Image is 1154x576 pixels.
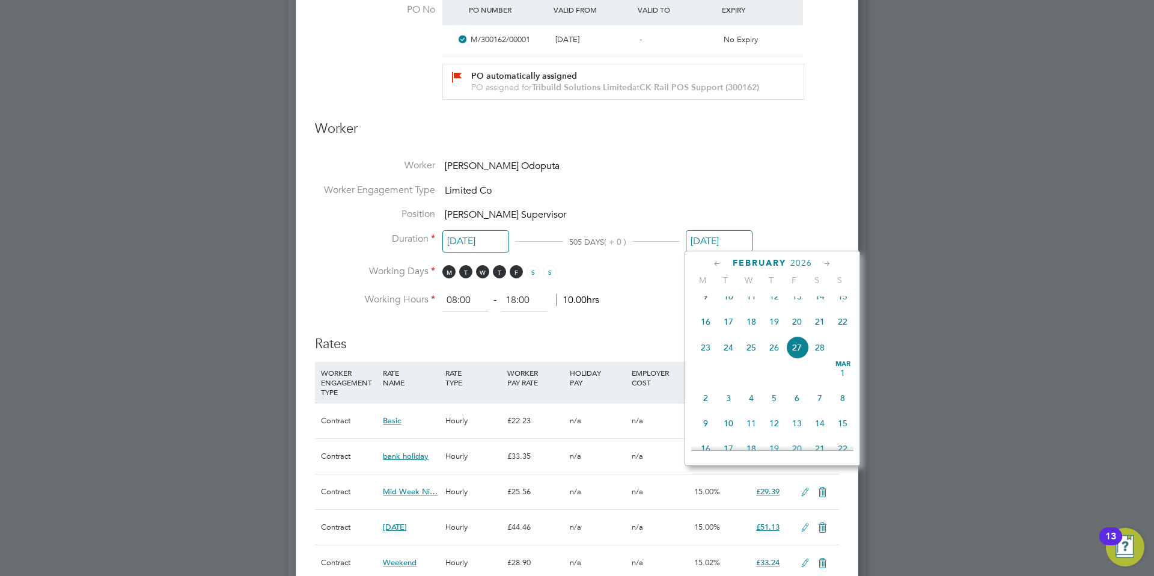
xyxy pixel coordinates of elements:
[383,415,401,426] span: Basic
[831,437,854,460] span: 22
[783,275,805,286] span: F
[315,208,435,221] label: Position
[318,403,380,438] div: Contract
[1106,528,1144,566] button: Open Resource Center, 13 new notifications
[717,310,740,333] span: 17
[442,265,456,278] span: M
[318,474,380,509] div: Contract
[694,310,717,333] span: 16
[380,362,442,393] div: RATE NAME
[476,265,489,278] span: W
[691,275,714,286] span: M
[786,336,808,359] span: 27
[504,510,566,545] div: £44.46
[383,486,438,497] span: Mid Week Ni…
[315,159,435,172] label: Worker
[442,510,504,545] div: Hourly
[786,437,808,460] span: 20
[315,233,435,245] label: Duration
[786,285,808,308] span: 13
[527,265,540,278] span: S
[694,336,717,359] span: 23
[569,237,604,247] span: 505 DAYS
[717,437,740,460] span: 17
[808,285,831,308] span: 14
[491,294,499,306] span: ‐
[442,230,509,253] input: Select one
[604,236,626,247] span: ( + 0 )
[570,415,581,426] span: n/a
[315,265,435,278] label: Working Days
[756,557,780,568] span: £33.24
[719,30,803,50] div: No Expiry
[318,439,380,474] div: Contract
[763,310,786,333] span: 19
[786,387,808,409] span: 6
[632,557,643,568] span: n/a
[786,310,808,333] span: 20
[831,361,854,384] span: 1
[733,258,786,268] span: February
[504,362,566,393] div: WORKER PAY RATE
[740,437,763,460] span: 18
[504,403,566,438] div: £22.23
[694,522,720,532] span: 15.00%
[717,412,740,435] span: 10
[763,336,786,359] span: 26
[740,387,763,409] span: 4
[543,265,557,278] span: S
[570,522,581,532] span: n/a
[714,275,737,286] span: T
[831,285,854,308] span: 15
[632,415,643,426] span: n/a
[740,336,763,359] span: 25
[831,412,854,435] span: 15
[442,290,489,311] input: 08:00
[466,30,550,50] div: M/300162/00001
[510,265,523,278] span: F
[686,230,753,253] input: Select one
[790,258,812,268] span: 2026
[694,387,717,409] span: 2
[740,285,763,308] span: 11
[315,323,839,353] h3: Rates
[763,437,786,460] span: 19
[315,4,435,16] label: PO No
[756,522,780,532] span: £51.13
[442,362,504,393] div: RATE TYPE
[740,412,763,435] span: 11
[632,522,643,532] span: n/a
[694,412,717,435] span: 9
[808,412,831,435] span: 14
[694,557,720,568] span: 15.02%
[805,275,828,286] span: S
[763,285,786,308] span: 12
[632,451,643,461] span: n/a
[504,474,566,509] div: £25.56
[445,160,560,172] span: [PERSON_NAME] Odoputa
[831,387,854,409] span: 8
[442,474,504,509] div: Hourly
[694,486,720,497] span: 15.00%
[786,412,808,435] span: 13
[717,285,740,308] span: 10
[315,120,839,147] h3: Worker
[760,275,783,286] span: T
[567,362,629,393] div: HOLIDAY PAY
[629,362,691,393] div: EMPLOYER COST
[1105,536,1116,552] div: 13
[551,30,635,50] div: [DATE]
[471,82,789,93] div: PO assigned for at
[740,310,763,333] span: 18
[717,336,740,359] span: 24
[831,361,854,367] span: Mar
[808,437,831,460] span: 21
[694,285,717,308] span: 9
[383,451,429,461] span: bank holiday
[808,387,831,409] span: 7
[532,82,632,93] b: Tribuild Solutions Limited
[445,185,492,197] span: Limited Co
[556,294,599,306] span: 10.00hrs
[504,439,566,474] div: £33.35
[640,82,759,93] b: CK Rail POS Support (300162)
